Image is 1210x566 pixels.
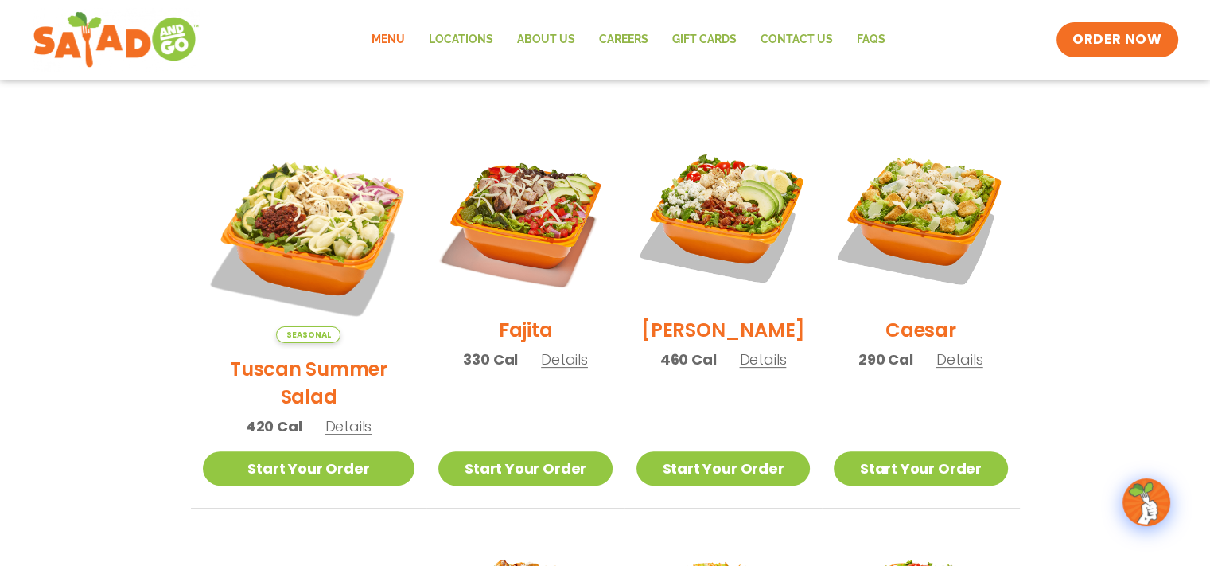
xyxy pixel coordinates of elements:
[360,21,417,58] a: Menu
[1124,480,1169,525] img: wpChatIcon
[499,316,553,344] h2: Fajita
[203,355,415,411] h2: Tuscan Summer Salad
[858,349,913,370] span: 290 Cal
[845,21,897,58] a: FAQs
[834,131,1007,304] img: Product photo for Caesar Salad
[885,316,956,344] h2: Caesar
[438,451,612,486] a: Start Your Order
[203,451,415,486] a: Start Your Order
[739,349,786,369] span: Details
[417,21,505,58] a: Locations
[660,21,749,58] a: GIFT CARDS
[1056,22,1177,57] a: ORDER NOW
[1072,30,1161,49] span: ORDER NOW
[660,349,717,370] span: 460 Cal
[749,21,845,58] a: Contact Us
[541,349,588,369] span: Details
[463,349,518,370] span: 330 Cal
[33,8,200,72] img: new-SAG-logo-768×292
[276,326,340,343] span: Seasonal
[636,451,810,486] a: Start Your Order
[936,349,983,369] span: Details
[325,416,372,436] span: Details
[505,21,587,58] a: About Us
[438,131,612,304] img: Product photo for Fajita Salad
[246,416,302,437] span: 420 Cal
[587,21,660,58] a: Careers
[834,451,1007,486] a: Start Your Order
[360,21,897,58] nav: Menu
[636,131,810,304] img: Product photo for Cobb Salad
[203,131,415,343] img: Product photo for Tuscan Summer Salad
[641,316,805,344] h2: [PERSON_NAME]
